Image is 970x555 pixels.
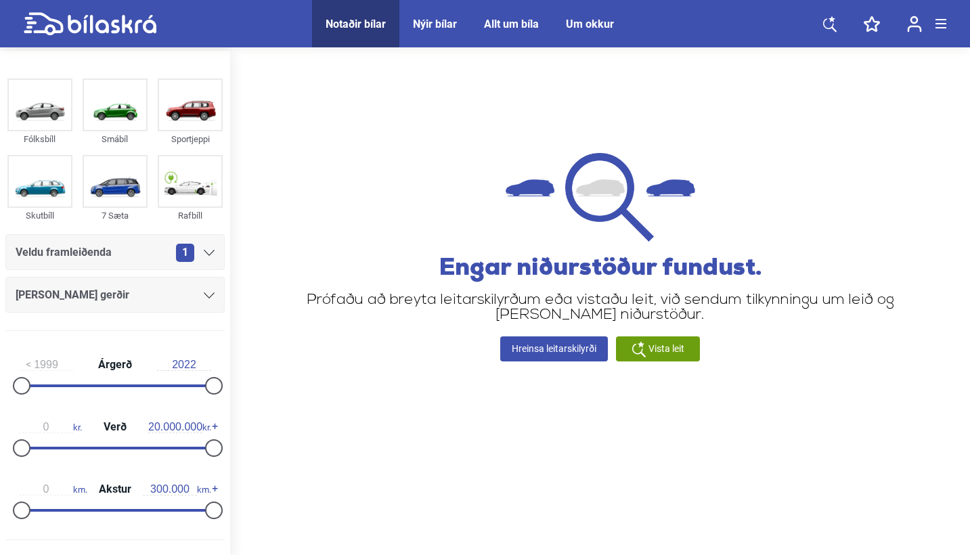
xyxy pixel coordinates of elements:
a: Nýir bílar [413,18,457,30]
h2: Engar niðurstöður fundust. [250,255,950,282]
span: [PERSON_NAME] gerðir [16,286,129,305]
span: Vista leit [648,342,684,356]
p: Prófaðu að breyta leitarskilyrðum eða vistaðu leit, við sendum tilkynningu um leið og [PERSON_NAM... [250,293,950,323]
a: Um okkur [566,18,614,30]
span: Verð [100,422,130,432]
img: not found [506,153,695,242]
span: km. [19,483,87,495]
a: Hreinsa leitarskilyrði [500,336,608,361]
a: Notaðir bílar [326,18,386,30]
div: Rafbíll [158,208,223,223]
span: km. [143,483,211,495]
span: kr. [19,421,82,433]
div: Smábíl [83,131,148,147]
a: Allt um bíla [484,18,539,30]
div: Sportjeppi [158,131,223,147]
span: Akstur [95,484,135,495]
span: 1 [176,244,194,262]
div: Skutbíll [7,208,72,223]
span: Árgerð [95,359,135,370]
span: Veldu framleiðenda [16,243,112,262]
img: user-login.svg [907,16,922,32]
span: kr. [148,421,211,433]
div: Fólksbíll [7,131,72,147]
div: 7 Sæta [83,208,148,223]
